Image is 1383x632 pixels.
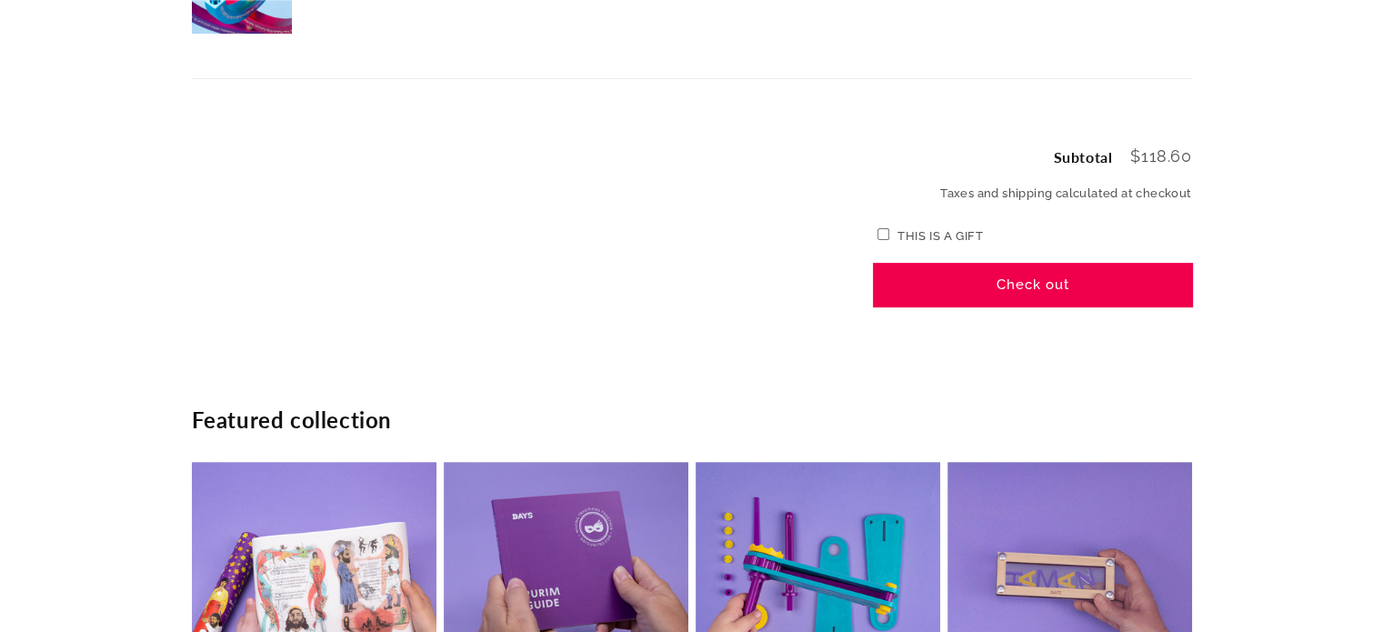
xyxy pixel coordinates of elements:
span: $118.60 [1130,146,1191,166]
small: Taxes and shipping calculated at checkout [874,185,1192,203]
h2: Featured collection [192,406,1192,434]
h2: Subtotal [1053,150,1112,165]
button: Check out [874,264,1192,306]
iframe: PayPal-paypal [874,316,1192,365]
label: This is a gift [897,229,983,243]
